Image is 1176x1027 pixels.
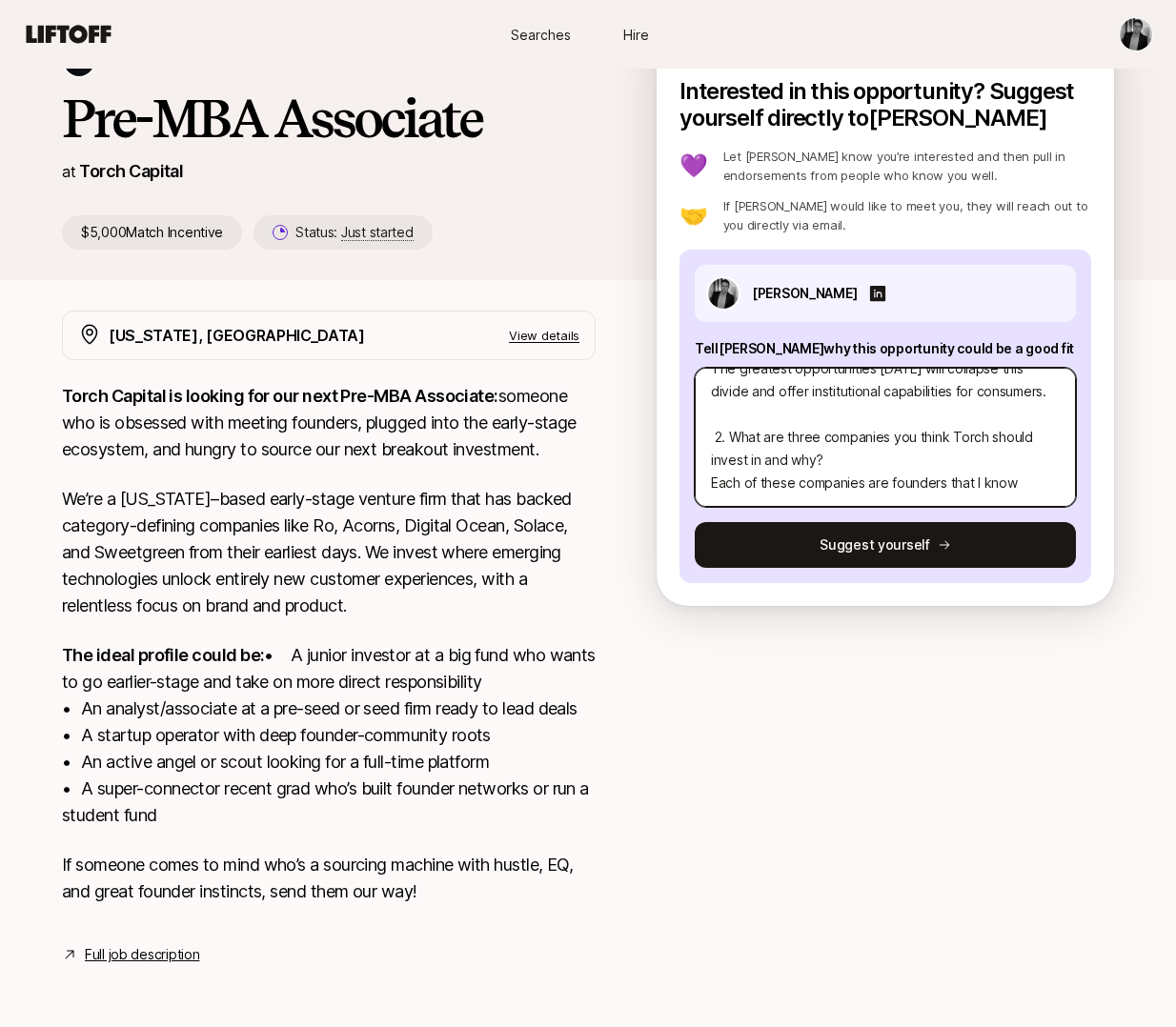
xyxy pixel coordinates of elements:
p: If [PERSON_NAME] would like to meet you, they will reach out to you directly via email. [723,196,1091,234]
p: at [62,159,75,184]
p: 🤝 [679,204,708,227]
p: Let [PERSON_NAME] know you’re interested and then pull in endorsements from people who know you w... [723,147,1091,185]
strong: Torch Capital is looking for our next Pre-MBA Associate: [62,386,498,406]
p: We’re a [US_STATE]–based early-stage venture firm that has backed category-defining companies lik... [62,486,596,619]
p: Interested in this opportunity? Suggest yourself directly to [PERSON_NAME] [679,78,1091,131]
span: Searches [511,25,571,45]
a: Hire [588,17,683,52]
p: 💜 [679,154,708,177]
a: Searches [493,17,588,52]
p: someone who is obsessed with meeting founders, plugged into the early-stage ecosystem, and hungry... [62,383,596,463]
button: Suggest yourself [695,522,1076,568]
p: Status: [295,221,413,244]
h1: Pre-MBA Associate [62,90,596,147]
img: 04ece8c7_7b6e_43cf_82b8_ad9f8e25a71c.jpg [708,278,739,309]
p: $5,000 Match Incentive [62,215,242,250]
button: John Flickinger [1119,17,1153,51]
p: • A junior investor at a big fund who wants to go earlier-stage and take on more direct responsib... [62,642,596,829]
p: View details [509,326,579,345]
p: [US_STATE], [GEOGRAPHIC_DATA] [109,323,365,348]
a: Torch Capital [79,161,183,181]
p: Tell [PERSON_NAME] why this opportunity could be a good fit [695,337,1076,360]
a: Full job description [85,943,199,966]
textarea: Thesis: "Enterprise-Grade Consumer Software" Enterprise software and professional services have h... [695,368,1076,507]
strong: The ideal profile could be: [62,645,264,665]
p: If someone comes to mind who’s a sourcing machine with hustle, EQ, and great founder instincts, s... [62,852,596,905]
p: [PERSON_NAME] [752,282,857,305]
span: Just started [341,224,414,241]
span: Hire [623,25,649,45]
img: John Flickinger [1120,18,1152,50]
